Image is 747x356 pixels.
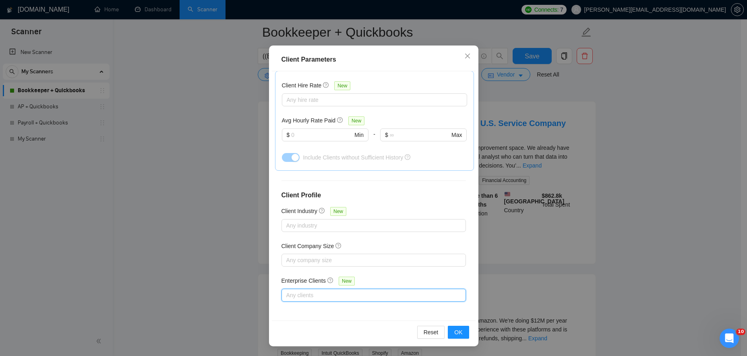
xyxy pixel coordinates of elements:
[319,207,325,214] span: question-circle
[424,328,439,337] span: Reset
[281,55,466,64] div: Client Parameters
[282,81,322,90] h5: Client Hire Rate
[464,53,471,59] span: close
[287,130,290,139] span: $
[303,154,403,161] span: Include Clients without Sufficient History
[417,326,445,339] button: Reset
[368,128,380,151] div: -
[327,277,334,284] span: question-circle
[282,116,336,125] h5: Avg Hourly Rate Paid
[354,130,364,139] span: Min
[454,328,462,337] span: OK
[330,207,346,216] span: New
[720,329,739,348] iframe: Intercom live chat
[457,46,478,67] button: Close
[390,130,450,139] input: ∞
[281,207,317,215] h5: Client Industry
[348,116,364,125] span: New
[736,329,745,335] span: 10
[323,82,329,88] span: question-circle
[385,130,388,139] span: $
[448,326,469,339] button: OK
[451,130,462,139] span: Max
[339,277,355,286] span: New
[337,117,343,123] span: question-circle
[281,276,326,285] h5: Enterprise Clients
[291,130,353,139] input: 0
[334,81,350,90] span: New
[405,154,410,160] span: question-circle
[281,242,334,250] h5: Client Company Size
[281,190,466,200] h4: Client Profile
[335,242,342,249] span: question-circle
